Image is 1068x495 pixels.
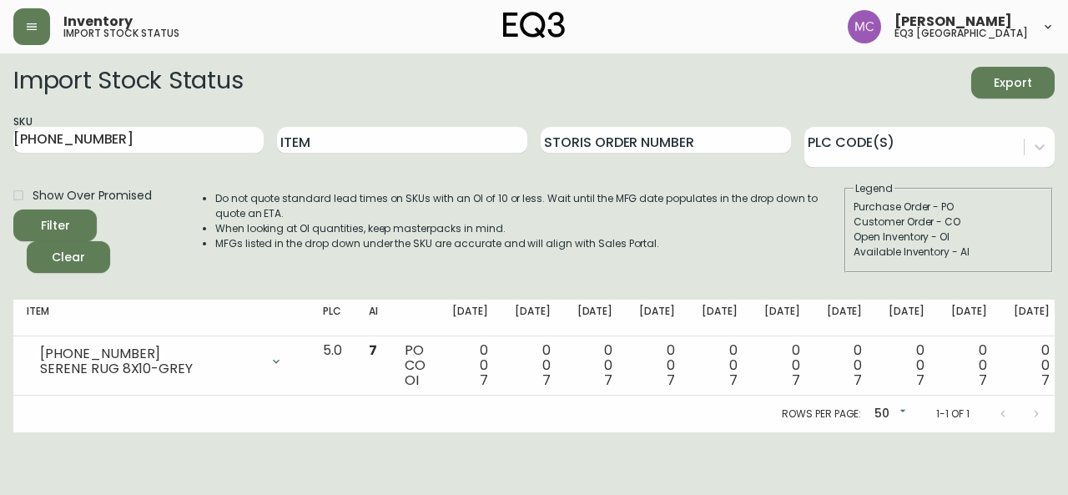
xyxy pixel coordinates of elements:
div: 0 0 [452,343,488,388]
div: 50 [868,401,909,428]
div: 0 0 [515,343,551,388]
div: Available Inventory - AI [854,245,1044,260]
li: MFGs listed in the drop down under the SKU are accurate and will align with Sales Portal. [215,236,843,251]
th: [DATE] [439,300,501,336]
th: [DATE] [814,300,876,336]
div: SERENE RUG 8X10-GREY [40,361,259,376]
div: [PHONE_NUMBER] [40,346,259,361]
th: AI [355,300,391,336]
div: 0 0 [577,343,613,388]
div: Customer Order - CO [854,215,1044,230]
span: 7 [667,371,675,390]
th: [DATE] [501,300,564,336]
div: 0 0 [951,343,987,388]
div: 0 0 [827,343,863,388]
td: 5.0 [310,336,355,396]
div: Open Inventory - OI [854,230,1044,245]
span: 7 [604,371,612,390]
button: Export [971,67,1055,98]
div: PO CO [405,343,426,388]
div: 0 0 [764,343,800,388]
th: [DATE] [751,300,814,336]
th: [DATE] [1000,300,1063,336]
img: logo [503,12,565,38]
span: 7 [480,371,488,390]
span: 7 [1041,371,1050,390]
li: When looking at OI quantities, keep masterpacks in mind. [215,221,843,236]
p: Rows per page: [782,407,861,422]
div: 0 0 [639,343,675,388]
div: 0 0 [889,343,924,388]
span: 7 [792,371,800,390]
button: Filter [13,210,97,241]
div: 0 0 [702,343,738,388]
th: [DATE] [875,300,938,336]
span: 7 [729,371,738,390]
th: Item [13,300,310,336]
th: [DATE] [938,300,1000,336]
span: Clear [40,247,97,268]
img: 6dbdb61c5655a9a555815750a11666cc [848,10,881,43]
span: OI [405,371,419,390]
th: [DATE] [564,300,627,336]
span: 7 [542,371,551,390]
h2: Import Stock Status [13,67,243,98]
div: Purchase Order - PO [854,200,1044,215]
th: [DATE] [626,300,688,336]
span: [PERSON_NAME] [894,15,1012,28]
p: 1-1 of 1 [936,407,970,422]
th: PLC [310,300,355,336]
h5: eq3 [GEOGRAPHIC_DATA] [894,28,1028,38]
span: 7 [916,371,924,390]
span: Inventory [63,15,133,28]
legend: Legend [854,181,894,196]
span: Show Over Promised [33,187,152,205]
span: 7 [854,371,862,390]
th: [DATE] [688,300,751,336]
span: Export [985,73,1041,93]
h5: import stock status [63,28,179,38]
button: Clear [27,241,110,273]
div: Filter [41,215,70,236]
div: [PHONE_NUMBER]SERENE RUG 8X10-GREY [27,343,296,380]
div: 0 0 [1014,343,1050,388]
span: 7 [979,371,987,390]
li: Do not quote standard lead times on SKUs with an OI of 10 or less. Wait until the MFG date popula... [215,191,843,221]
span: 7 [369,341,377,360]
